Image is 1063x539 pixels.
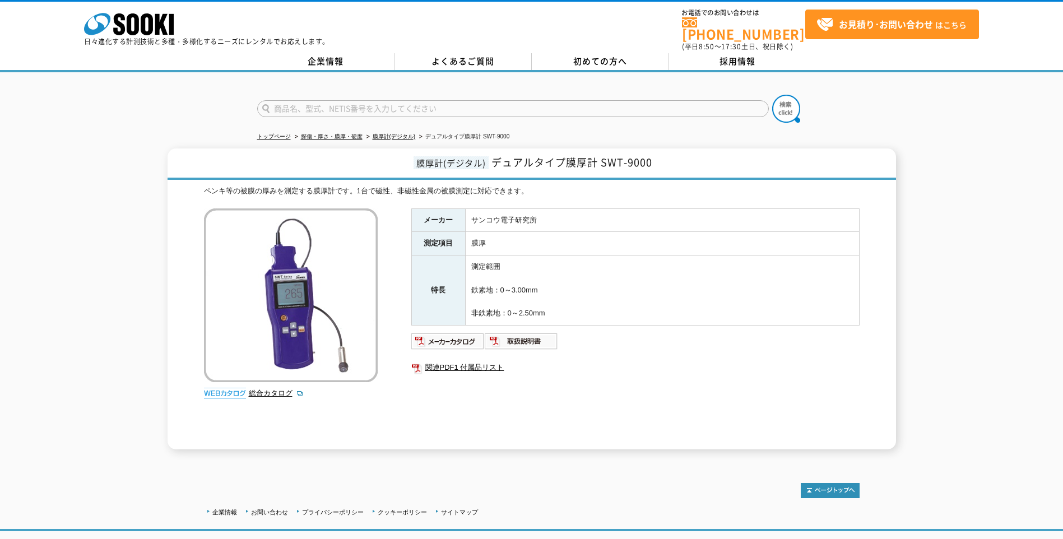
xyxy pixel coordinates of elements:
img: webカタログ [204,388,246,399]
a: 取扱説明書 [485,340,558,348]
a: お見積り･お問い合わせはこちら [805,10,979,39]
a: メーカーカタログ [411,340,485,348]
span: お電話でのお問い合わせは [682,10,805,16]
a: クッキーポリシー [378,509,427,515]
a: 探傷・厚さ・膜厚・硬度 [301,133,363,140]
span: 膜厚計(デジタル) [414,156,489,169]
td: サンコウ電子研究所 [465,208,859,232]
a: 初めての方へ [532,53,669,70]
img: トップページへ [801,483,860,498]
span: (平日 ～ 土日、祝日除く) [682,41,793,52]
a: プライバシーポリシー [302,509,364,515]
a: お問い合わせ [251,509,288,515]
td: 測定範囲 鉄素地：0～3.00mm 非鉄素地：0～2.50mm [465,255,859,326]
span: 初めての方へ [573,55,627,67]
td: 膜厚 [465,232,859,255]
th: メーカー [411,208,465,232]
input: 商品名、型式、NETIS番号を入力してください [257,100,769,117]
a: [PHONE_NUMBER] [682,17,805,40]
li: デュアルタイプ膜厚計 SWT-9000 [417,131,509,143]
span: はこちら [816,16,967,33]
a: 企業情報 [257,53,394,70]
a: 関連PDF1 付属品リスト [411,360,860,375]
a: サイトマップ [441,509,478,515]
img: メーカーカタログ [411,332,485,350]
a: 採用情報 [669,53,806,70]
strong: お見積り･お問い合わせ [839,17,933,31]
a: 企業情報 [212,509,237,515]
a: 総合カタログ [249,389,304,397]
div: ペンキ等の被膜の厚みを測定する膜厚計です。1台で磁性、非磁性金属の被膜測定に対応できます。 [204,185,860,197]
span: 17:30 [721,41,741,52]
a: よくあるご質問 [394,53,532,70]
img: btn_search.png [772,95,800,123]
th: 測定項目 [411,232,465,255]
a: 膜厚計(デジタル) [373,133,416,140]
th: 特長 [411,255,465,326]
img: デュアルタイプ膜厚計 SWT-9000 [204,208,378,382]
img: 取扱説明書 [485,332,558,350]
span: デュアルタイプ膜厚計 SWT-9000 [491,155,652,170]
span: 8:50 [699,41,714,52]
p: 日々進化する計測技術と多種・多様化するニーズにレンタルでお応えします。 [84,38,329,45]
a: トップページ [257,133,291,140]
